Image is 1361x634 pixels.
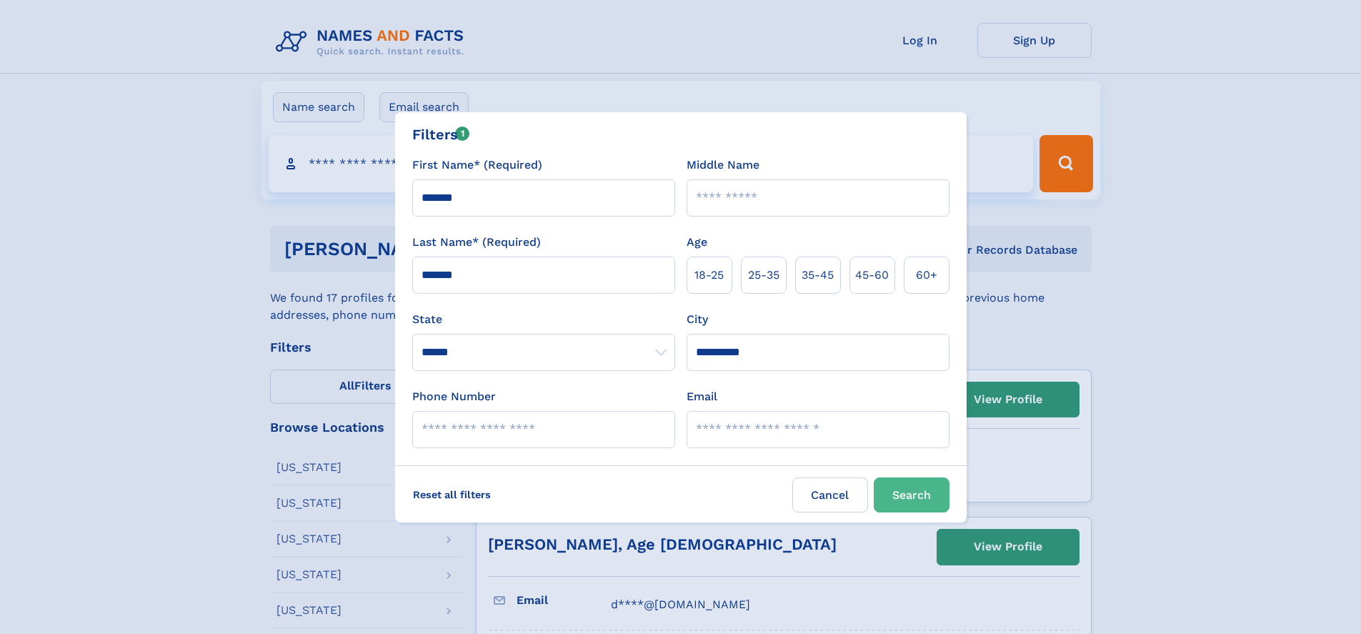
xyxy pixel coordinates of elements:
span: 60+ [916,267,937,284]
span: 35‑45 [802,267,834,284]
label: State [412,311,675,328]
label: Email [687,388,717,405]
span: 45‑60 [855,267,889,284]
label: Reset all filters [404,477,500,512]
label: Age [687,234,707,251]
div: Filters [412,124,470,145]
label: City [687,311,708,328]
label: Last Name* (Required) [412,234,541,251]
span: 25‑35 [748,267,779,284]
label: First Name* (Required) [412,157,542,174]
button: Search [874,477,949,512]
label: Middle Name [687,157,759,174]
label: Phone Number [412,388,496,405]
span: 18‑25 [694,267,724,284]
label: Cancel [792,477,868,512]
